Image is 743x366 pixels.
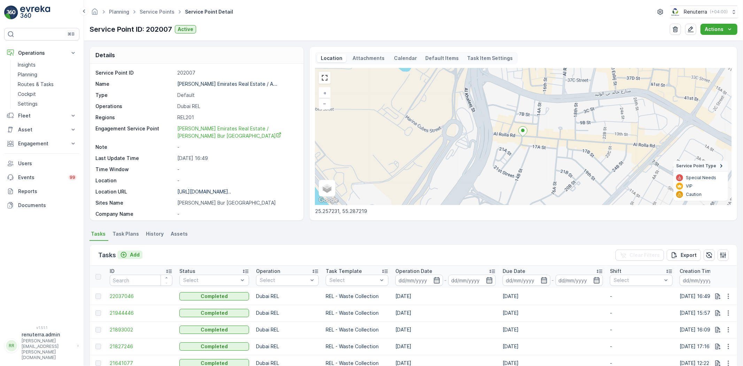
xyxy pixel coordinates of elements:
a: Zoom In [319,88,330,98]
a: Settings [15,99,79,109]
span: Tasks [91,230,106,237]
p: Completed [201,293,228,300]
a: Homepage [91,10,99,16]
button: Fleet [4,109,79,123]
a: 21944446 [110,310,172,317]
p: Clear Filters [629,252,660,259]
p: Operation [256,268,280,275]
p: Status [179,268,195,275]
p: Select [183,277,238,284]
p: - [177,177,296,184]
p: - [610,326,673,333]
p: [PERSON_NAME] Emirates Real Estate / A... [177,81,277,87]
p: Tasks [98,250,116,260]
p: [DATE] 16:49 [177,155,296,162]
p: Dubai REL [177,103,296,110]
a: Events99 [4,170,79,184]
p: Sites Name [95,199,175,206]
button: Export [667,250,701,261]
p: Select [260,277,308,284]
p: Dubai REL [256,326,319,333]
button: Completed [179,292,249,300]
div: Toggle Row Selected [95,327,101,333]
span: Service Point Detail [184,8,234,15]
p: ( +04:00 ) [710,9,728,15]
span: − [323,100,326,106]
a: Layers [319,181,335,196]
p: Name [95,81,175,87]
div: Toggle Row Selected [95,360,101,366]
td: [DATE] [499,321,606,338]
p: Active [178,26,193,33]
p: Task Item Settings [467,55,513,62]
p: Asset [18,126,65,133]
a: View Fullscreen [319,73,330,83]
p: Operation Date [395,268,432,275]
span: [PERSON_NAME] Emirates Real Estate / [PERSON_NAME] Bur [GEOGRAPHIC_DATA] [177,125,281,139]
p: Insights [18,61,36,68]
p: Planning [18,71,37,78]
a: 21827246 [110,343,172,350]
a: Documents [4,198,79,212]
input: dd/mm/yyyy [556,275,603,286]
p: Routes & Tasks [18,81,54,88]
button: Engagement [4,137,79,151]
p: ⌘B [68,31,75,37]
input: dd/mm/yyyy [395,275,443,286]
button: Renuterra(+04:00) [670,6,737,18]
p: [PERSON_NAME] Bur [GEOGRAPHIC_DATA] [177,199,296,206]
p: Dubai REL [256,293,319,300]
a: Zoom Out [319,98,330,109]
button: Add [117,251,142,259]
p: Shift [610,268,621,275]
p: Type [95,92,175,99]
span: 21893002 [110,326,172,333]
p: Service Point ID [95,69,175,76]
a: Insights [15,60,79,70]
p: 99 [70,175,75,180]
button: Active [175,25,196,33]
p: Renuterra [684,8,707,15]
span: Service Point Type [676,163,716,169]
td: [DATE] [499,338,606,355]
p: Default Items [426,55,459,62]
span: History [146,230,164,237]
span: Task Plans [113,230,139,237]
p: Calendar [394,55,417,62]
p: - [177,166,296,173]
button: RRrenuterra.admin[PERSON_NAME][EMAIL_ADDRESS][PERSON_NAME][DOMAIN_NAME] [4,331,79,360]
p: Attachments [352,55,386,62]
p: Time Window [95,166,175,173]
p: Reports [18,188,77,195]
p: Regions [95,114,175,121]
p: Location URL [95,188,175,195]
input: dd/mm/yyyy [680,275,727,286]
button: Asset [4,123,79,137]
p: REL - Waste Collection [326,293,388,300]
p: Creation Time [680,268,714,275]
p: REL201 [177,114,296,121]
button: Completed [179,342,249,351]
p: - [177,144,296,151]
p: Completed [201,343,228,350]
a: Service Points [140,9,175,15]
span: v 1.51.1 [4,326,79,330]
p: [URL][DOMAIN_NAME].. [177,189,231,195]
p: Task Template [326,268,362,275]
a: Routes & Tasks [15,79,79,89]
p: Cockpit [18,91,36,98]
a: Planning [109,9,129,15]
p: Documents [18,202,77,209]
p: - [177,211,296,218]
button: Completed [179,309,249,317]
td: [DATE] [499,288,606,305]
p: - [610,293,673,300]
button: Operations [4,46,79,60]
td: [DATE] [392,288,499,305]
p: Special Needs [686,175,716,181]
td: [DATE] [499,305,606,321]
div: RR [6,340,17,351]
a: Open this area in Google Maps (opens a new window) [317,196,340,205]
p: Users [18,160,77,167]
p: Add [130,251,140,258]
